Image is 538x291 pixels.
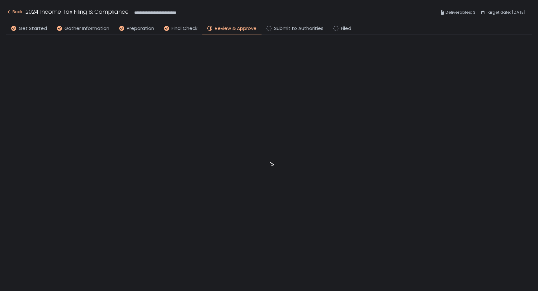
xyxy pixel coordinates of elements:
span: Preparation [127,25,154,32]
span: Get Started [19,25,47,32]
button: Back [6,7,22,18]
h1: 2024 Income Tax Filing & Compliance [26,7,129,16]
div: Back [6,8,22,16]
span: Final Check [172,25,197,32]
span: Filed [341,25,351,32]
span: Submit to Authorities [274,25,323,32]
span: Deliverables: 3 [446,9,475,16]
span: Review & Approve [215,25,257,32]
span: Gather Information [64,25,109,32]
span: Target date: [DATE] [486,9,526,16]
